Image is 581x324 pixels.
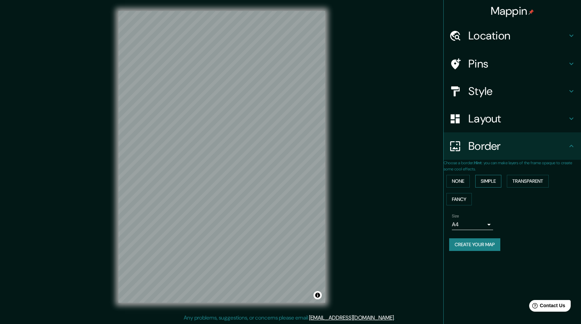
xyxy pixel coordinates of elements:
[395,314,396,322] div: .
[449,238,500,251] button: Create your map
[118,11,325,303] canvas: Map
[475,175,501,188] button: Simple
[468,112,567,125] h4: Layout
[520,297,573,316] iframe: Help widget launcher
[444,50,581,77] div: Pins
[468,139,567,153] h4: Border
[452,219,493,230] div: A4
[444,160,581,172] p: Choose a border. : you can make layers of the frame opaque to create some cool effects.
[444,22,581,49] div: Location
[184,314,395,322] p: Any problems, suggestions, or concerns please email .
[309,314,394,321] a: [EMAIL_ADDRESS][DOMAIN_NAME]
[468,57,567,71] h4: Pins
[444,77,581,105] div: Style
[468,29,567,43] h4: Location
[446,175,470,188] button: None
[444,132,581,160] div: Border
[474,160,482,166] b: Hint
[452,213,459,219] label: Size
[444,105,581,132] div: Layout
[468,84,567,98] h4: Style
[491,4,534,18] h4: Mappin
[528,9,534,15] img: pin-icon.png
[314,291,322,299] button: Toggle attribution
[446,193,472,206] button: Fancy
[396,314,397,322] div: .
[507,175,549,188] button: Transparent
